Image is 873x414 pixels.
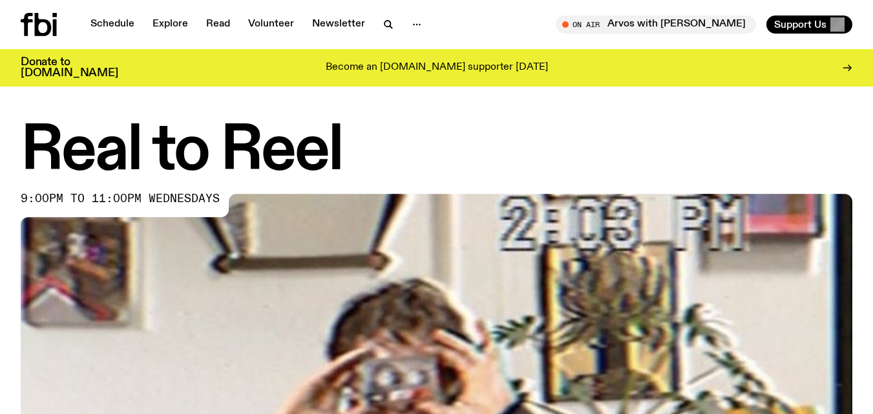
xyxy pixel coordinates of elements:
[556,16,756,34] button: On AirArvos with [PERSON_NAME]
[21,194,220,204] span: 9:00pm to 11:00pm wednesdays
[198,16,238,34] a: Read
[83,16,142,34] a: Schedule
[21,123,852,181] h1: Real to Reel
[774,19,826,30] span: Support Us
[766,16,852,34] button: Support Us
[21,57,118,79] h3: Donate to [DOMAIN_NAME]
[304,16,373,34] a: Newsletter
[326,62,548,74] p: Become an [DOMAIN_NAME] supporter [DATE]
[145,16,196,34] a: Explore
[240,16,302,34] a: Volunteer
